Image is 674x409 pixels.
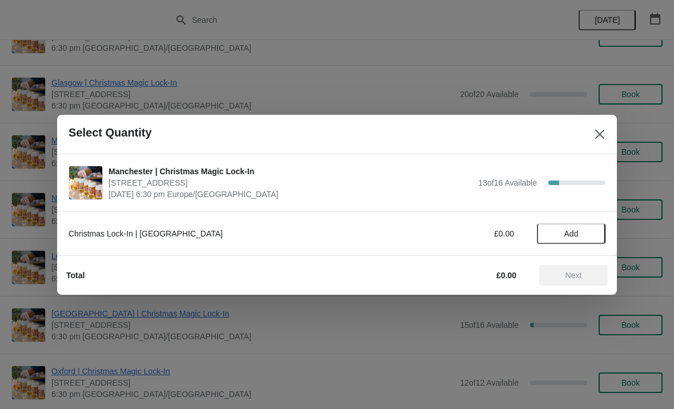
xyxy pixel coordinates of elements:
button: Add [537,223,605,244]
img: Manchester | Christmas Magic Lock-In | 57 Church St, Manchester, M4 1PD | December 11 | 6:30 pm E... [69,166,102,199]
span: Add [564,229,579,238]
h2: Select Quantity [69,126,152,139]
span: [STREET_ADDRESS] [109,177,472,189]
div: Christmas Lock-In | [GEOGRAPHIC_DATA] [69,228,386,239]
strong: £0.00 [496,271,516,280]
span: [DATE] 6:30 pm Europe/[GEOGRAPHIC_DATA] [109,189,472,200]
span: 13 of 16 Available [478,178,537,187]
span: Manchester | Christmas Magic Lock-In [109,166,472,177]
button: Close [589,124,610,145]
div: £0.00 [408,228,514,239]
strong: Total [66,271,85,280]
